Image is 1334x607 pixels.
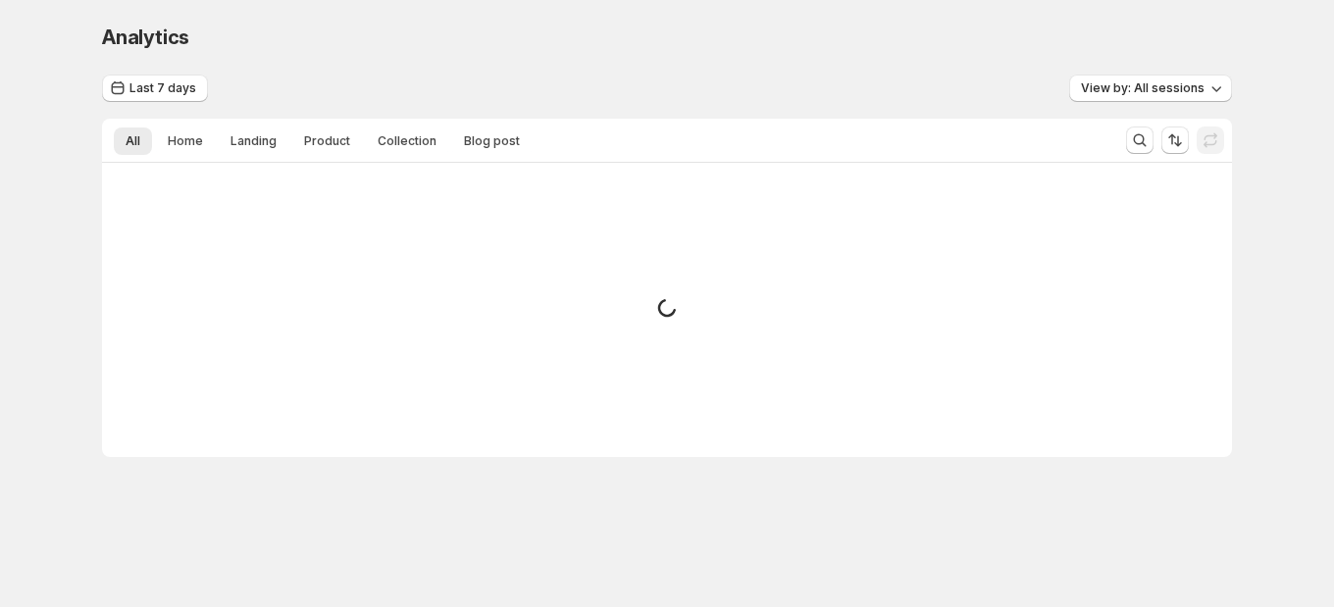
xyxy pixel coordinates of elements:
span: Analytics [102,25,189,49]
span: Home [168,133,203,149]
span: All [126,133,140,149]
span: Blog post [464,133,520,149]
span: Landing [231,133,277,149]
button: Sort the results [1161,126,1189,154]
span: Product [304,133,350,149]
button: Last 7 days [102,75,208,102]
button: Search and filter results [1126,126,1154,154]
button: View by: All sessions [1069,75,1232,102]
span: Collection [378,133,436,149]
span: Last 7 days [129,80,196,96]
span: View by: All sessions [1081,80,1205,96]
